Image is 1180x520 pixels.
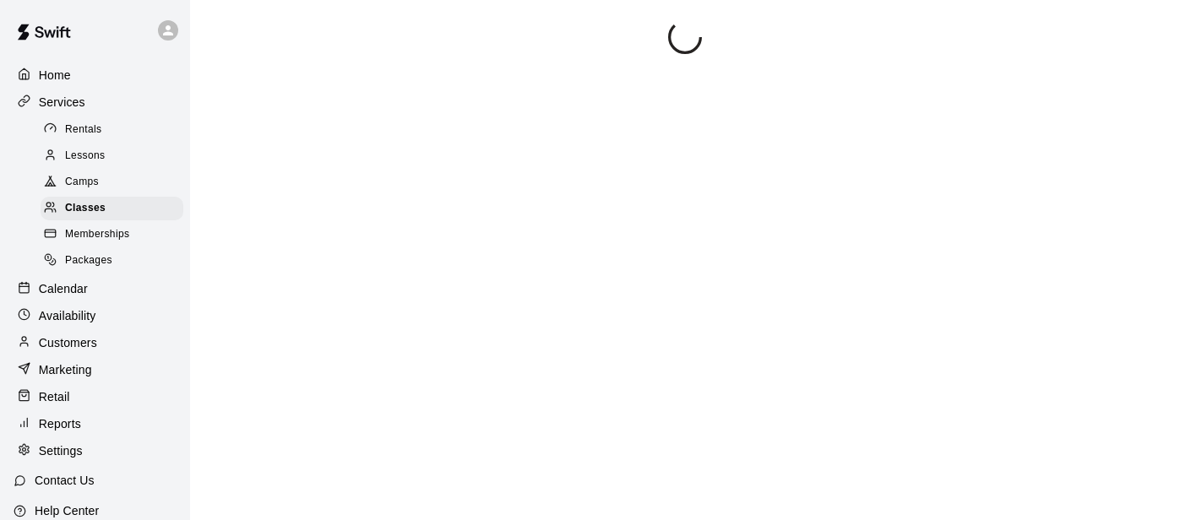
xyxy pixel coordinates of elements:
[39,94,85,111] p: Services
[35,502,99,519] p: Help Center
[14,62,177,88] a: Home
[39,442,83,459] p: Settings
[39,280,88,297] p: Calendar
[41,118,183,142] div: Rentals
[39,307,96,324] p: Availability
[41,248,190,274] a: Packages
[41,144,183,168] div: Lessons
[39,361,92,378] p: Marketing
[41,249,183,273] div: Packages
[35,472,95,489] p: Contact Us
[39,388,70,405] p: Retail
[65,148,106,165] span: Lessons
[41,170,190,196] a: Camps
[41,196,190,222] a: Classes
[14,438,177,463] a: Settings
[14,89,177,115] a: Services
[41,116,190,143] a: Rentals
[14,357,177,382] a: Marketing
[39,67,71,84] p: Home
[65,226,129,243] span: Memberships
[14,411,177,436] a: Reports
[65,122,102,138] span: Rentals
[41,222,190,248] a: Memberships
[14,330,177,355] a: Customers
[14,384,177,409] a: Retail
[65,174,99,191] span: Camps
[14,303,177,328] a: Availability
[39,415,81,432] p: Reports
[41,143,190,169] a: Lessons
[41,171,183,194] div: Camps
[41,223,183,246] div: Memberships
[39,334,97,351] p: Customers
[65,200,106,217] span: Classes
[65,252,112,269] span: Packages
[41,197,183,220] div: Classes
[14,276,177,301] a: Calendar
